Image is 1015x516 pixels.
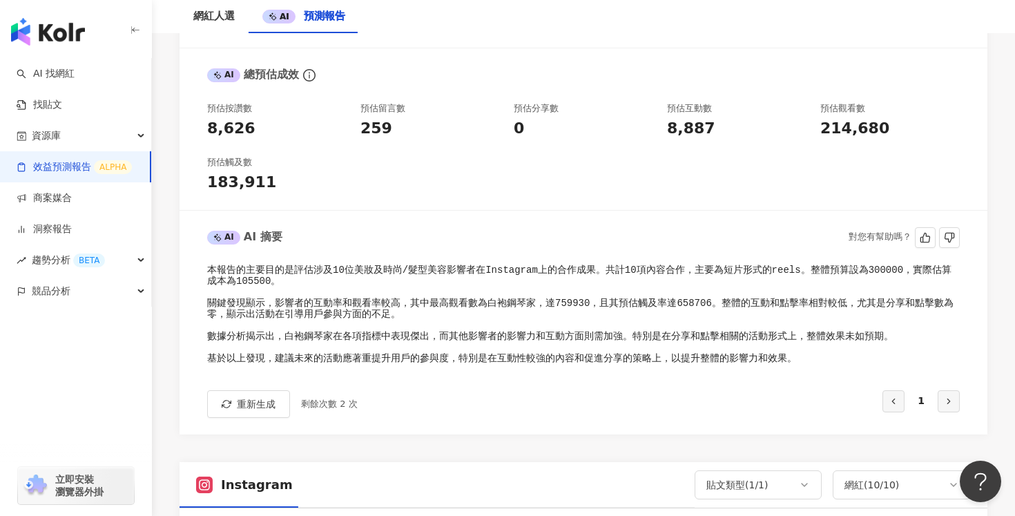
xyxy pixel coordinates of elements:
a: chrome extension立即安裝 瀏覽器外掛 [18,467,134,504]
div: 預估觸及數 [207,156,252,169]
span: info-circle [301,67,318,84]
span: rise [17,256,26,265]
span: 立即安裝 瀏覽器外掛 [55,473,104,498]
div: 8,626 [207,118,255,140]
span: 資源庫 [32,120,61,151]
div: BETA [73,254,105,267]
div: 對您有幫助嗎？ [849,227,960,248]
li: Previous Page [882,390,905,412]
div: AI [207,68,240,82]
div: 預估留言數 [360,102,405,115]
img: chrome extension [22,475,49,497]
span: 競品分析 [32,276,70,307]
span: 重新生成 [237,399,275,410]
div: AI [207,231,240,245]
div: 預估互動數 [667,102,712,115]
div: 預估按讚數 [207,102,252,115]
iframe: Help Scout Beacon - Open [960,461,1001,502]
div: 預估分享數 [514,102,559,115]
pre: 本報告的主要目的是評估涉及10位美妝及時尚/髮型美容影響者在Instagram上的合作成果。共計10項內容合作，主要為短片形式的reels。整體預算設為300000，實際估算成本為105500。... [207,265,960,365]
a: searchAI 找網紅 [17,67,75,81]
a: 1 [910,390,932,411]
img: logo [11,18,85,46]
div: 預估觀看數 [820,102,865,115]
div: 總預估成效 [207,67,299,82]
div: 網紅 ( 10 / 10 ) [844,477,899,493]
span: 趨勢分析 [32,245,105,276]
a: 商案媒合 [17,191,72,205]
a: 洞察報告 [17,222,72,236]
div: 剩餘次數 2 次 [301,399,358,410]
span: 預測報告 [304,10,345,22]
div: 貼文類型 ( 1 / 1 ) [706,477,768,493]
a: 效益預測報告ALPHA [17,160,132,174]
div: 214,680 [820,118,889,140]
a: 找貼文 [17,98,62,112]
div: AI 摘要 [207,229,282,245]
div: 網紅人選 [193,8,235,25]
span: Instagram [221,476,293,493]
li: Next Page [938,390,960,412]
div: 8,887 [667,118,715,140]
div: 0 [514,118,524,140]
li: 1 [910,390,932,412]
div: 183,911 [207,172,276,193]
div: AI [262,10,296,23]
button: 重新生成 [207,390,290,418]
div: 259 [360,118,392,140]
